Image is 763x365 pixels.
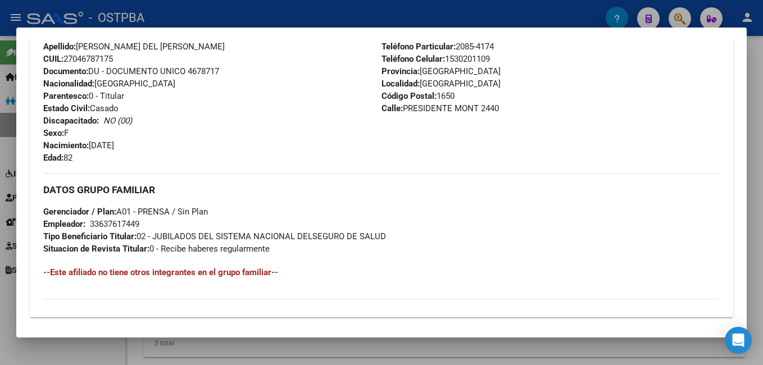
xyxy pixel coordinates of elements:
h3: DATOS GRUPO FAMILIAR [43,184,720,196]
strong: Calle: [381,103,403,113]
span: DU - DOCUMENTO UNICO 4678717 [43,66,219,76]
span: [GEOGRAPHIC_DATA] [381,79,501,89]
span: PRESIDENTE MONT 2440 [381,103,499,113]
strong: Nacimiento: [43,140,89,150]
span: 1530201109 [381,54,490,64]
h4: --Este afiliado no tiene otros integrantes en el grupo familiar-- [43,266,720,279]
span: [GEOGRAPHIC_DATA] [43,79,175,89]
span: 02 - JUBILADOS DEL SISTEMA NACIONAL DELSEGURO DE SALUD [43,231,386,241]
span: 0 - Titular [43,91,124,101]
strong: Situacion de Revista Titular: [43,244,149,254]
span: [DATE] [43,140,114,150]
strong: Parentesco: [43,91,89,101]
span: Casado [43,103,119,113]
strong: Estado Civil: [43,103,90,113]
strong: Discapacitado: [43,116,99,126]
strong: Gerenciador / Plan: [43,207,116,217]
span: F [43,128,69,138]
span: 2085-4174 [381,42,494,52]
div: 33637617449 [90,218,139,230]
strong: Código Postal: [381,91,437,101]
strong: Provincia: [381,66,420,76]
strong: Nacionalidad: [43,79,94,89]
div: Open Intercom Messenger [725,327,752,354]
strong: Sexo: [43,128,64,138]
span: 0 - Recibe haberes regularmente [43,244,270,254]
i: NO (00) [103,116,132,126]
strong: Teléfono Particular: [381,42,456,52]
span: [PERSON_NAME] DEL [PERSON_NAME] [43,42,225,52]
strong: CUIL: [43,54,63,64]
strong: Localidad: [381,79,420,89]
strong: Edad: [43,153,63,163]
span: 27046787175 [43,54,113,64]
strong: Apellido: [43,42,76,52]
span: 1650 [381,91,455,101]
strong: Teléfono Celular: [381,54,445,64]
strong: Documento: [43,66,88,76]
strong: Empleador: [43,219,85,229]
span: A01 - PRENSA / Sin Plan [43,207,208,217]
span: 82 [43,153,72,163]
strong: Tipo Beneficiario Titular: [43,231,137,241]
span: [GEOGRAPHIC_DATA] [381,66,501,76]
